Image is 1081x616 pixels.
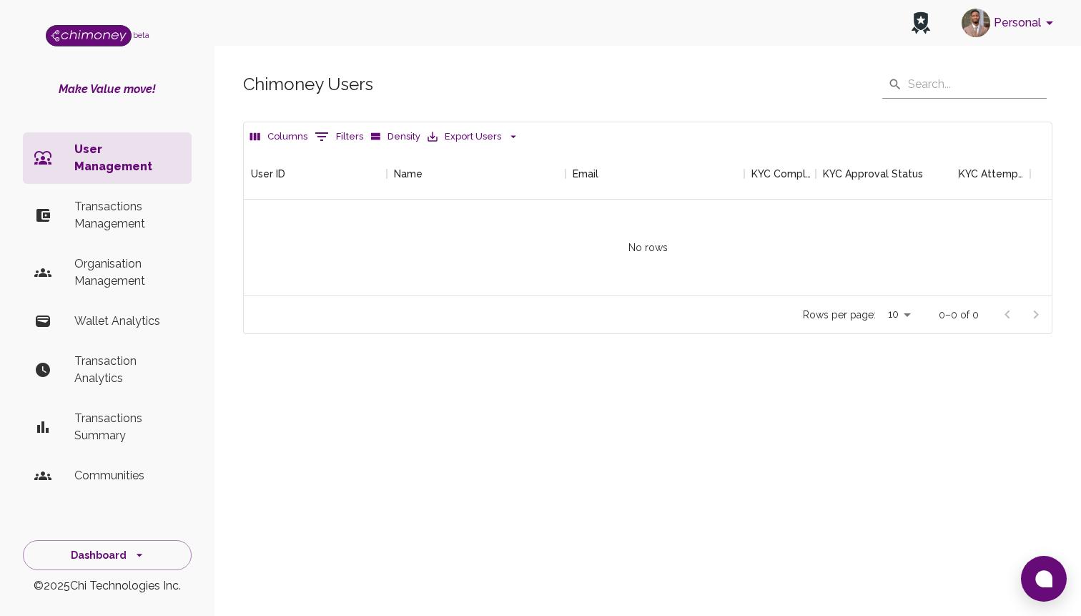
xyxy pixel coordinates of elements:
img: Logo [46,25,132,47]
p: Transactions Management [74,198,180,233]
button: Open chat window [1021,556,1067,602]
div: User ID [251,148,285,200]
div: KYC Attempts [959,148,1030,200]
div: 10 [882,304,916,325]
p: 0–0 of 0 [939,308,979,322]
div: Email [573,148,598,200]
div: User ID [244,148,387,200]
p: User Management [74,141,180,175]
div: KYC Approval Status [823,148,923,200]
div: Email [566,148,744,200]
p: Communities [74,467,180,484]
div: KYC Completed [751,148,816,200]
button: Dashboard [23,540,192,571]
div: Name [394,148,423,200]
img: avatar [962,9,990,37]
div: Name [387,148,566,200]
p: Organisation Management [74,255,180,290]
button: Select columns [247,126,311,148]
button: Show filters [311,125,367,148]
button: account of current user [956,4,1064,41]
p: Rows per page: [803,308,876,322]
button: Export Users [424,126,522,148]
div: KYC Completed [744,148,816,200]
p: Transactions Summary [74,410,180,444]
p: Wallet Analytics [74,313,180,330]
h5: Chimoney Users [243,73,373,96]
p: Transaction Analytics [74,353,180,387]
input: Search... [908,70,1047,99]
button: Density [367,126,424,148]
div: KYC Approval Status [816,148,959,200]
div: KYC Attempts [959,148,1023,200]
span: beta [133,31,149,39]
